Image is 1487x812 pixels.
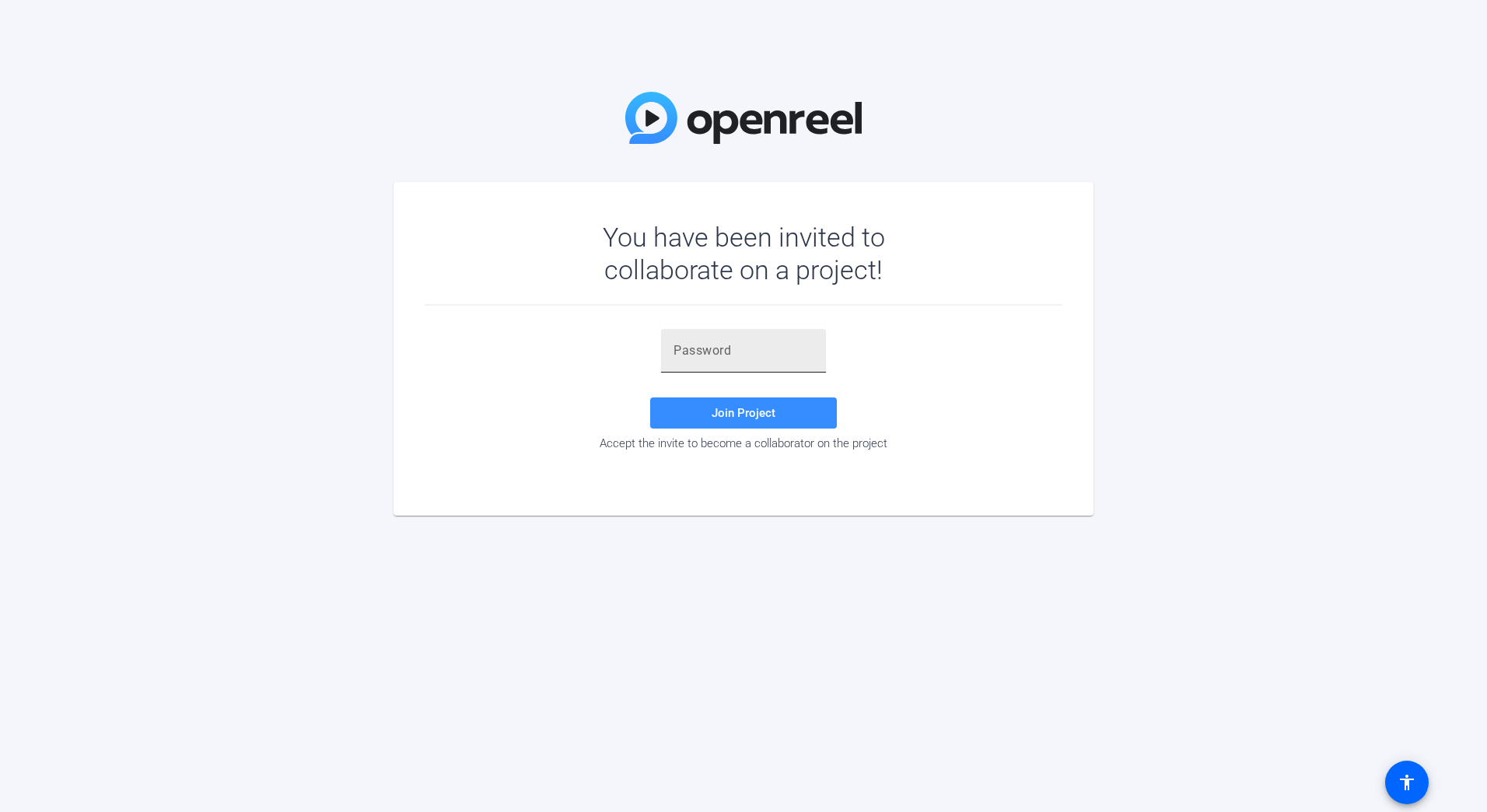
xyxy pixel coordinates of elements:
[674,341,813,360] input: Password
[650,397,837,429] button: Join Project
[558,221,930,286] div: You have been invited to collaborate on a project!
[712,406,775,420] span: Join Project
[425,436,1062,450] div: Accept the invite to become a collaborator on the project
[625,92,862,144] img: OpenReel Logo
[1398,773,1416,792] mat-icon: accessibility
